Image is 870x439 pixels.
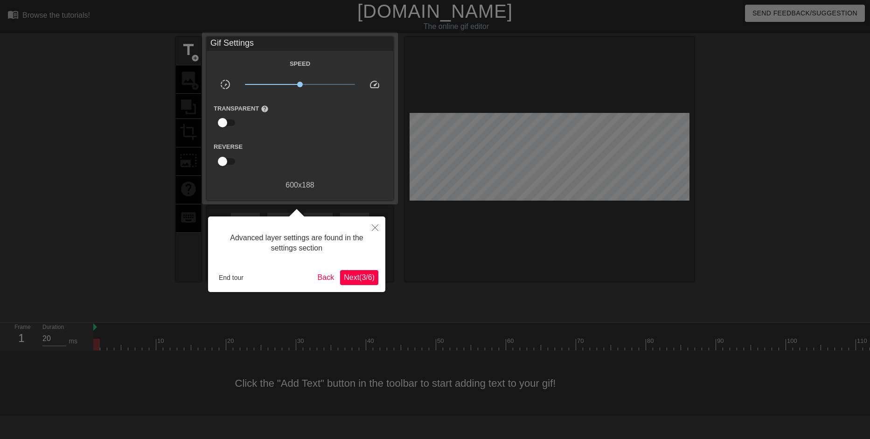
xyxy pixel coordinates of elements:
[365,216,385,238] button: Close
[215,223,378,263] div: Advanced layer settings are found in the settings section
[344,273,375,281] span: Next ( 3 / 6 )
[215,271,247,285] button: End tour
[314,270,338,285] button: Back
[340,270,378,285] button: Next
